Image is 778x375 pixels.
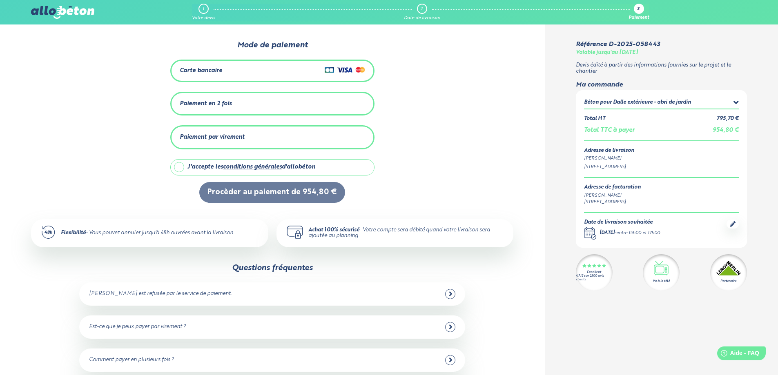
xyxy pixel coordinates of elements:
[584,220,660,226] div: Date de livraison souhaitée
[584,148,739,154] div: Adresse de livraison
[584,116,605,122] div: Total HT
[223,164,282,170] a: conditions générales
[584,100,691,106] div: Béton pour Dalle extérieure - abri de jardin
[404,4,440,21] a: 2 Date de livraison
[637,7,640,12] div: 3
[192,16,215,21] div: Votre devis
[61,230,86,235] strong: Flexibilité
[308,227,359,233] strong: Achat 100% sécurisé
[192,4,215,21] a: 1 Votre devis
[203,7,204,12] div: 1
[600,230,660,237] div: -
[600,230,615,237] div: [DATE]
[576,81,747,89] div: Ma commande
[576,62,747,74] p: Devis édité à partir des informations fournies sur le projet et le chantier
[705,343,769,366] iframe: Help widget launcher
[584,199,641,206] div: [STREET_ADDRESS]
[720,279,736,284] div: Partenaire
[584,164,739,171] div: [STREET_ADDRESS]
[587,271,601,274] div: Excellent
[584,127,635,134] div: Total TTC à payer
[616,230,660,237] div: entre 15h00 et 17h00
[127,41,417,50] div: Mode de paiement
[576,41,660,48] div: Référence D-2025-058443
[653,279,670,284] div: Vu à la télé
[584,155,739,162] div: [PERSON_NAME]
[584,184,641,191] div: Adresse de facturation
[576,50,638,56] div: Valable jusqu'au [DATE]
[629,16,649,21] div: Paiement
[89,357,174,363] div: Comment payer en plusieurs fois ?
[420,7,423,12] div: 2
[89,324,186,330] div: Est-ce que je peux payer par virement ?
[180,67,222,74] div: Carte bancaire
[180,100,232,107] div: Paiement en 2 fois
[308,227,504,239] div: - Votre compte sera débité quand votre livraison sera ajoutée au planning
[325,65,365,75] img: Cartes de crédit
[713,127,739,133] span: 954,80 €
[31,6,94,19] img: allobéton
[61,230,233,236] div: - Vous pouvez annuler jusqu'à 48h ouvrées avant la livraison
[199,182,345,203] button: Procèder au paiement de 954,80 €
[584,192,641,199] div: [PERSON_NAME]
[576,274,613,282] div: 4.7/5 sur 2300 avis clients
[232,264,313,273] div: Questions fréquentes
[187,164,315,171] div: J'accepte les d'allobéton
[629,4,649,21] a: 3 Paiement
[180,134,245,141] div: Paiement par virement
[584,98,739,109] summary: Béton pour Dalle extérieure - abri de jardin
[717,116,739,122] div: 795,70 €
[404,16,440,21] div: Date de livraison
[89,291,232,297] div: [PERSON_NAME] est refusée par le service de paiement.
